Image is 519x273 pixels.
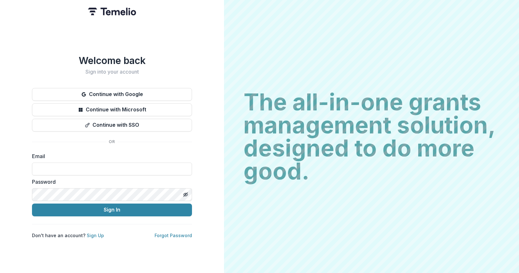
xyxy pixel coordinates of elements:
button: Sign In [32,204,192,216]
a: Forgot Password [155,233,192,238]
h1: Welcome back [32,55,192,66]
label: Email [32,152,188,160]
p: Don't have an account? [32,232,104,239]
h2: Sign into your account [32,69,192,75]
img: Temelio [88,8,136,15]
button: Continue with Microsoft [32,103,192,116]
button: Toggle password visibility [180,189,191,200]
button: Continue with SSO [32,119,192,132]
button: Continue with Google [32,88,192,101]
a: Sign Up [87,233,104,238]
label: Password [32,178,188,186]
